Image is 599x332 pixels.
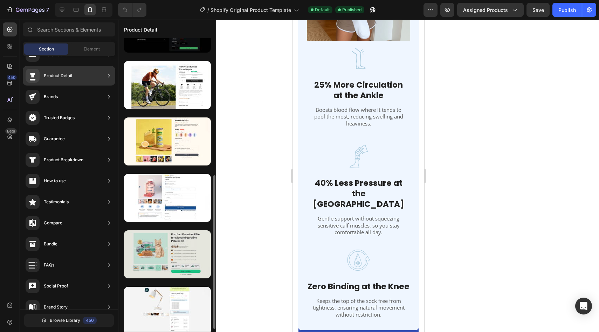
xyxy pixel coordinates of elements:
span: Section [39,46,54,52]
button: Browse Library450 [24,314,114,327]
span: Assigned Products [463,6,508,14]
button: Publish [552,3,582,17]
div: Testimonials [44,198,69,205]
span: / [207,6,209,14]
div: FAQs [44,262,54,269]
div: Social Proof [44,283,68,290]
div: Undo/Redo [118,3,146,17]
div: 450 [7,75,17,80]
div: Brand Story [44,304,68,311]
span: Save [532,7,544,13]
div: How to use [44,177,66,184]
button: Assigned Products [457,3,524,17]
span: Published [342,7,362,13]
div: Guarantee [44,135,65,142]
span: Element [84,46,100,52]
div: Open Intercom Messenger [575,298,592,314]
input: Search Sections & Elements [23,22,115,36]
div: Beta [5,128,17,134]
div: 450 [83,317,97,324]
p: 7 [46,6,49,14]
button: 7 [3,3,52,17]
span: Shopify Original Product Template [211,6,291,14]
div: Trusted Badges [44,114,75,121]
button: Save [526,3,550,17]
div: Publish [558,6,576,14]
span: Default [315,7,330,13]
div: Product Breakdown [44,156,83,163]
div: Brands [44,93,58,100]
span: Browse Library [50,317,80,324]
iframe: Design area [293,20,424,332]
div: Product Detail [44,72,72,79]
div: Bundle [44,240,57,248]
div: Compare [44,219,62,226]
